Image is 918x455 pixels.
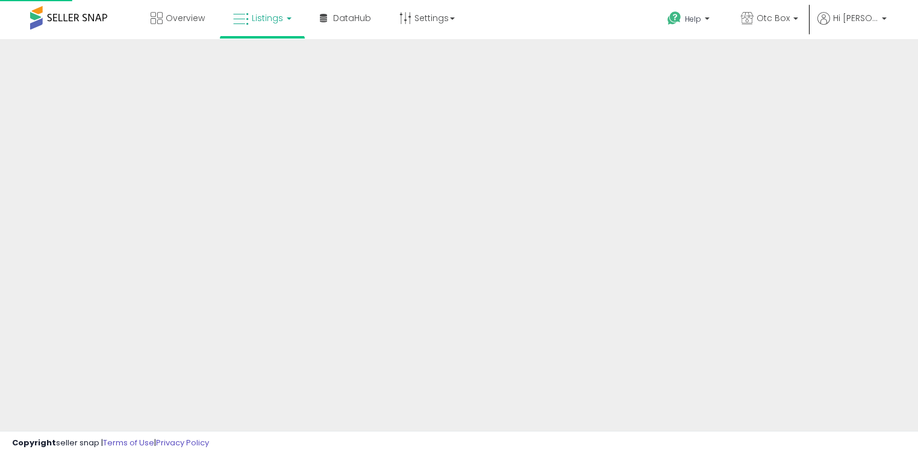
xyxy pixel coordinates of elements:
a: Hi [PERSON_NAME] [817,12,887,39]
span: DataHub [333,12,371,24]
span: Overview [166,12,205,24]
span: Help [685,14,701,24]
a: Help [658,2,722,39]
div: seller snap | | [12,438,209,449]
span: Listings [252,12,283,24]
a: Terms of Use [103,437,154,448]
span: Otc Box [757,12,790,24]
strong: Copyright [12,437,56,448]
span: Hi [PERSON_NAME] [833,12,878,24]
i: Get Help [667,11,682,26]
a: Privacy Policy [156,437,209,448]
